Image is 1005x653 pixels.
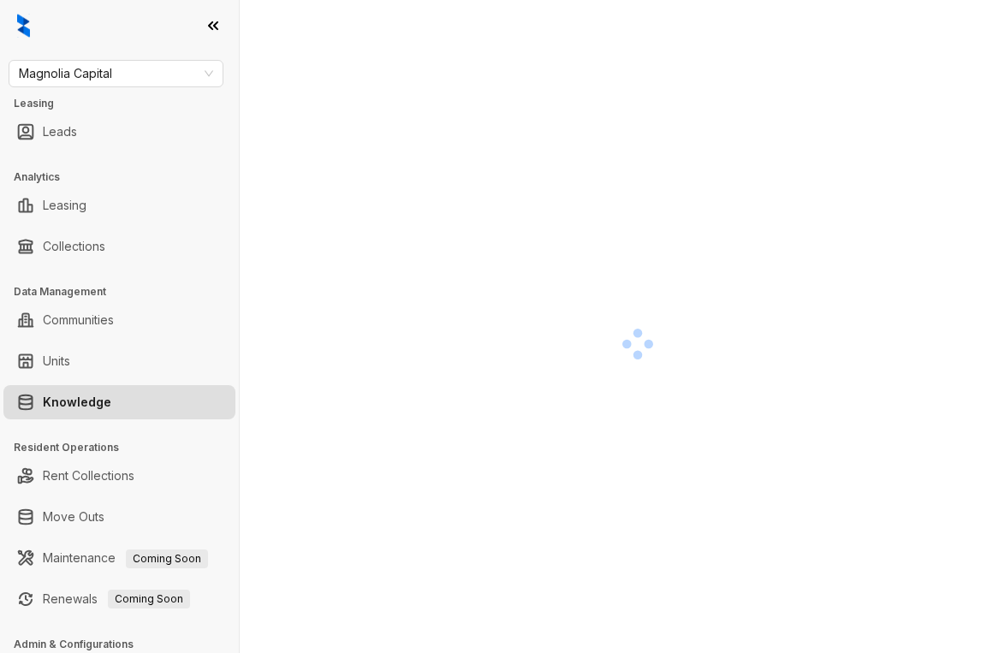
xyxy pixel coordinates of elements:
h3: Data Management [14,284,239,300]
a: Knowledge [43,385,111,419]
a: Leasing [43,188,86,223]
li: Maintenance [3,541,235,575]
h3: Resident Operations [14,440,239,455]
li: Rent Collections [3,459,235,493]
a: Communities [43,303,114,337]
a: Collections [43,229,105,264]
a: RenewalsComing Soon [43,582,190,616]
li: Move Outs [3,500,235,534]
li: Leads [3,115,235,149]
a: Rent Collections [43,459,134,493]
li: Leasing [3,188,235,223]
li: Units [3,344,235,378]
a: Units [43,344,70,378]
li: Renewals [3,582,235,616]
span: Magnolia Capital [19,61,213,86]
span: Coming Soon [126,549,208,568]
li: Collections [3,229,235,264]
h3: Admin & Configurations [14,637,239,652]
li: Communities [3,303,235,337]
span: Coming Soon [108,590,190,608]
li: Knowledge [3,385,235,419]
h3: Leasing [14,96,239,111]
img: logo [17,14,30,38]
a: Leads [43,115,77,149]
a: Move Outs [43,500,104,534]
h3: Analytics [14,169,239,185]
